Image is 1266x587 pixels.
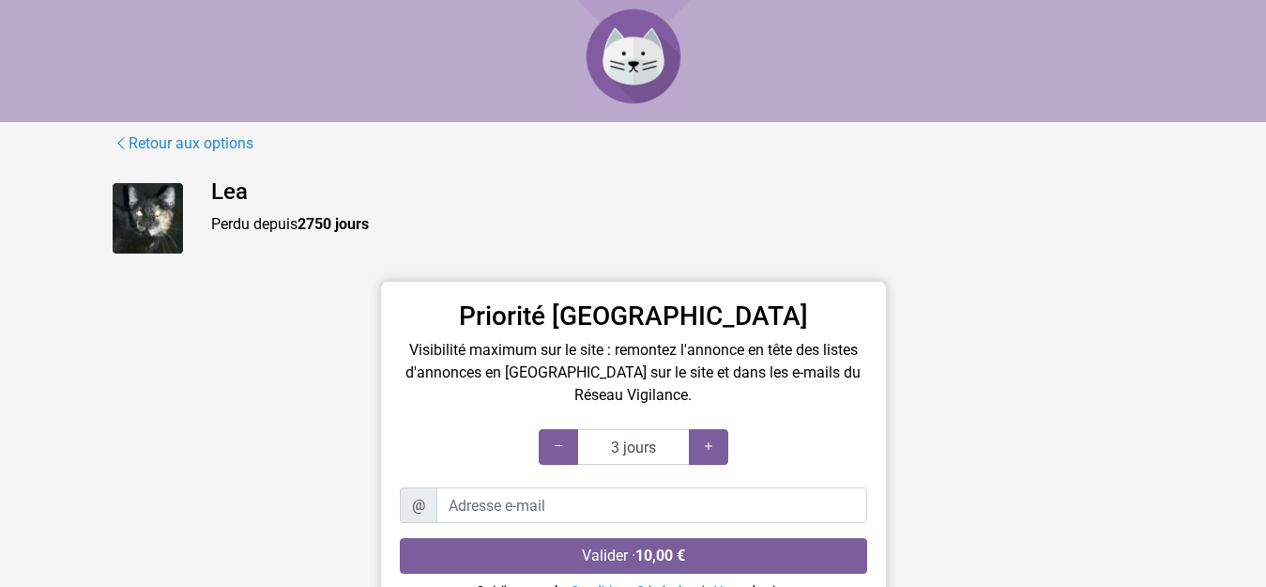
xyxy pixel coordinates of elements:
h4: Lea [211,178,1154,206]
strong: 10,00 € [635,547,685,564]
strong: 2750 jours [297,215,369,233]
span: @ [400,487,437,523]
a: Retour aux options [113,131,254,156]
h3: Priorité [GEOGRAPHIC_DATA] [400,301,867,332]
button: Valider ·10,00 € [400,538,867,574]
p: Perdu depuis [211,213,1154,236]
input: Adresse e-mail [436,487,867,523]
p: Visibilité maximum sur le site : remontez l'annonce en tête des listes d'annonces en [GEOGRAPHIC_... [400,339,867,407]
